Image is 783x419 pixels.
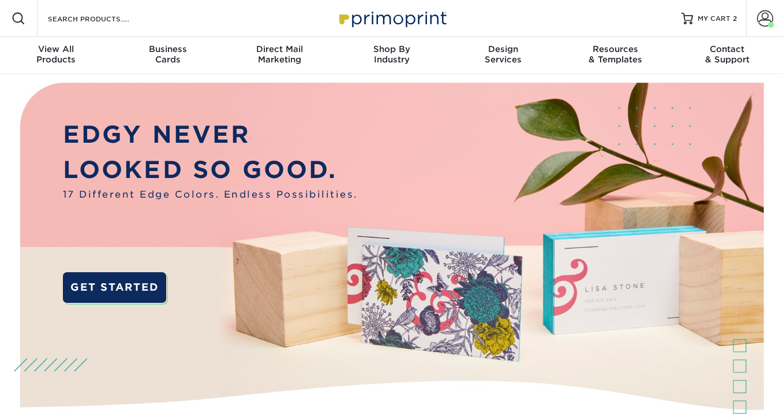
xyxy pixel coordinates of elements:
img: Primoprint [334,6,449,31]
div: Cards [112,44,224,65]
div: Marketing [224,44,336,65]
div: Industry [336,44,448,65]
a: Contact& Support [671,37,783,74]
input: SEARCH PRODUCTS..... [47,12,159,25]
span: MY CART [698,14,730,24]
a: DesignServices [447,37,559,74]
a: Resources& Templates [559,37,671,74]
span: Resources [559,44,671,54]
span: 17 Different Edge Colors. Endless Possibilities. [63,187,358,201]
div: Services [447,44,559,65]
span: 2 [733,14,737,23]
a: BusinessCards [112,37,224,74]
a: Direct MailMarketing [224,37,336,74]
span: Shop By [336,44,448,54]
p: LOOKED SO GOOD. [63,152,358,187]
a: GET STARTED [63,272,167,303]
span: Design [447,44,559,54]
div: & Support [671,44,783,65]
div: & Templates [559,44,671,65]
a: Shop ByIndustry [336,37,448,74]
p: EDGY NEVER [63,117,358,152]
span: Business [112,44,224,54]
span: Direct Mail [224,44,336,54]
span: Contact [671,44,783,54]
